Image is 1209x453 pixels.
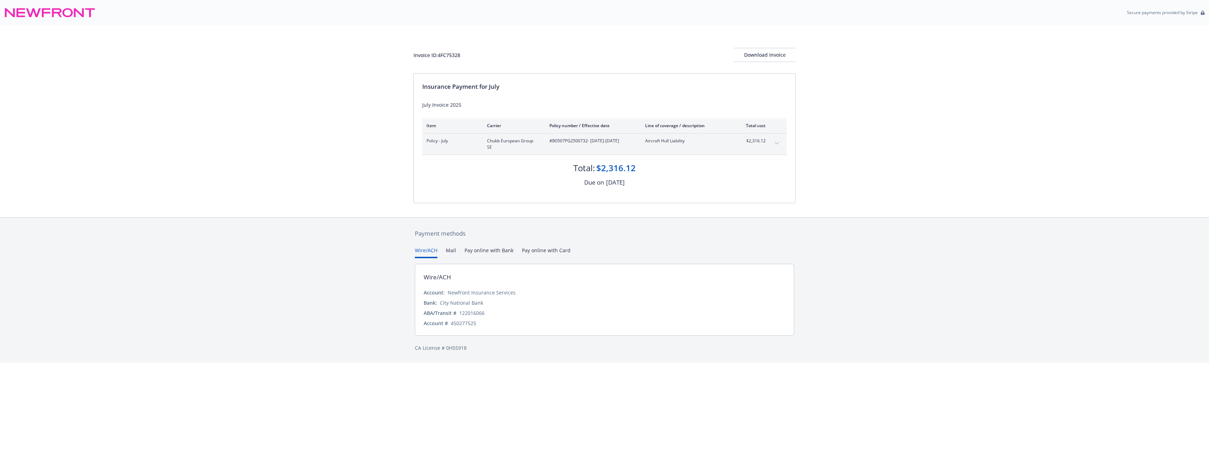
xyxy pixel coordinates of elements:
span: $2,316.12 [739,138,766,144]
div: Line of coverage / description [645,123,728,129]
button: Mail [446,247,456,258]
div: Payment methods [415,229,794,238]
div: City National Bank [440,299,483,306]
div: 122016066 [459,309,485,317]
div: CA License # 0H55918 [415,344,794,352]
span: Policy - July [426,138,476,144]
span: Aircraft Hull Liability [645,138,728,144]
div: Invoice ID: 4FC75328 [413,51,460,59]
div: Account # [424,319,448,327]
div: Total: [573,162,595,174]
button: expand content [771,138,783,149]
span: Chubb European Group SE [487,138,538,150]
div: July Invoice 2025 [422,101,787,108]
div: Policy number / Effective date [549,123,634,129]
button: Wire/ACH [415,247,437,258]
p: Secure payments provided by Stripe [1127,10,1198,15]
div: ABA/Transit # [424,309,456,317]
div: $2,316.12 [596,162,636,174]
button: Pay online with Bank [465,247,513,258]
div: Account: [424,289,445,296]
div: Insurance Payment for July [422,82,787,91]
div: Newfront Insurance Services [448,289,516,296]
div: Due on [584,178,604,187]
div: Wire/ACH [424,273,451,282]
div: Bank: [424,299,437,306]
div: Total cost [739,123,766,129]
button: Download Invoice [734,48,796,62]
div: Carrier [487,123,538,129]
div: Item [426,123,476,129]
div: 450277525 [451,319,476,327]
button: Pay online with Card [522,247,571,258]
div: [DATE] [606,178,625,187]
span: #B0507PG2500732 - [DATE]-[DATE] [549,138,634,144]
div: Policy - JulyChubb European Group SE#B0507PG2500732- [DATE]-[DATE]Aircraft Hull Liability$2,316.1... [422,134,787,155]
